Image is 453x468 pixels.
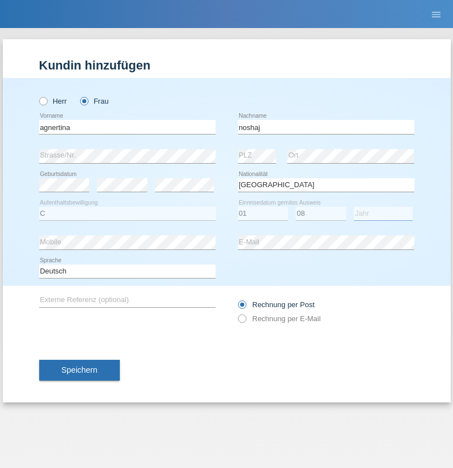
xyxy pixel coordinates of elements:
label: Rechnung per Post [238,300,315,309]
button: Speichern [39,360,120,381]
label: Rechnung per E-Mail [238,314,321,323]
input: Herr [39,97,46,104]
input: Rechnung per Post [238,300,245,314]
label: Herr [39,97,67,105]
span: Speichern [62,365,97,374]
h1: Kundin hinzufügen [39,58,414,72]
i: menu [431,9,442,20]
a: menu [425,11,447,17]
label: Frau [80,97,109,105]
input: Rechnung per E-Mail [238,314,245,328]
input: Frau [80,97,87,104]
